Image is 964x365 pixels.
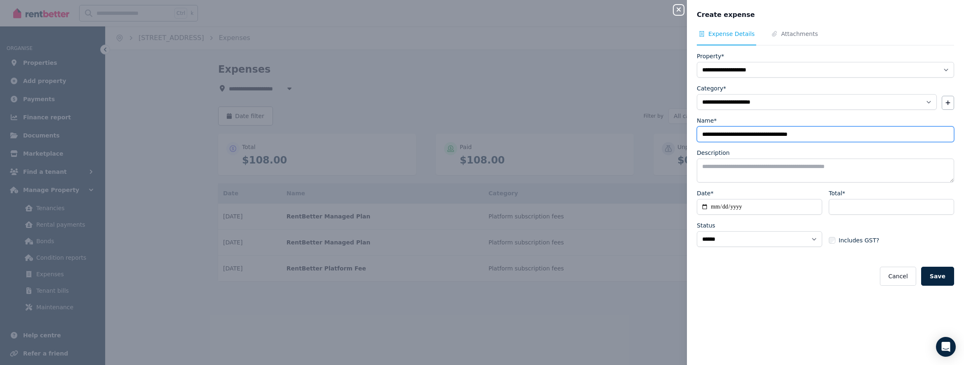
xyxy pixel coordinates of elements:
span: Create expense [697,10,755,20]
label: Total* [829,189,845,197]
label: Date* [697,189,713,197]
span: Includes GST? [839,236,879,244]
nav: Tabs [697,30,954,45]
span: Attachments [781,30,818,38]
label: Status [697,221,715,230]
label: Name* [697,116,717,125]
label: Category* [697,84,726,92]
button: Save [921,267,954,286]
input: Includes GST? [829,237,835,244]
span: Expense Details [708,30,755,38]
label: Description [697,149,730,157]
label: Property* [697,52,724,60]
button: Cancel [880,267,916,286]
div: Open Intercom Messenger [936,337,956,357]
